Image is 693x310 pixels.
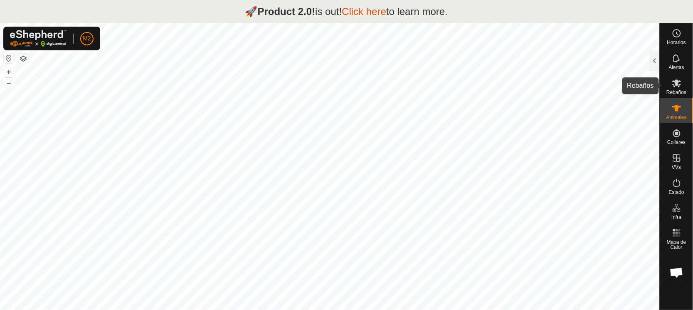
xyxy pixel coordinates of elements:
[258,6,316,17] strong: Product 2.0!
[18,54,28,64] button: Capas del Mapa
[4,78,14,88] button: –
[669,65,684,70] span: Alertas
[342,6,386,17] a: Click here
[671,215,681,220] span: Infra
[672,165,681,170] span: VVs
[667,40,686,45] span: Horarios
[10,30,67,47] img: Logo Gallagher
[245,4,448,19] p: 🚀 is out! to learn more.
[4,67,14,77] button: +
[83,34,91,43] span: M2
[669,190,684,195] span: Estado
[666,115,687,120] span: Animales
[667,140,686,145] span: Collares
[664,260,689,285] div: Chat abierto
[4,53,14,63] button: Restablecer Mapa
[662,240,691,250] span: Mapa de Calor
[666,90,686,95] span: Rebaños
